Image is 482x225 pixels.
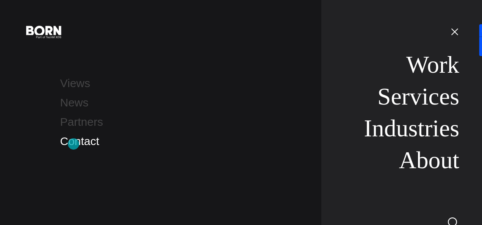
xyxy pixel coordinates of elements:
button: Open [446,23,464,39]
a: Views [60,77,90,89]
span: Upgrade [3,9,22,15]
a: Work [406,51,459,78]
a: Industries [364,115,459,142]
a: News [60,96,89,109]
a: About [399,147,459,173]
a: Contact [60,135,99,147]
a: Partners [60,116,103,128]
a: Services [377,83,459,110]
